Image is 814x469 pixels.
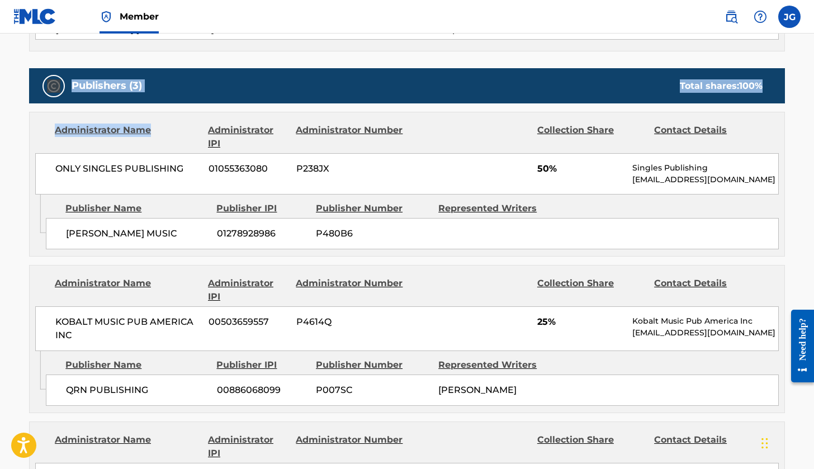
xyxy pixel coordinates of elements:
[537,124,646,150] div: Collection Share
[654,433,763,460] div: Contact Details
[654,124,763,150] div: Contact Details
[209,315,288,329] span: 00503659557
[296,162,405,176] span: P238JX
[778,6,801,28] div: User Menu
[632,327,778,339] p: [EMAIL_ADDRESS][DOMAIN_NAME]
[66,227,209,240] span: [PERSON_NAME] MUSIC
[783,299,814,394] iframe: Resource Center
[217,383,307,397] span: 00886068099
[537,315,624,329] span: 25%
[55,277,200,304] div: Administrator Name
[72,79,142,92] h5: Publishers (3)
[216,202,307,215] div: Publisher IPI
[55,162,200,176] span: ONLY SINGLES PUBLISHING
[758,415,814,469] iframe: Chat Widget
[296,433,404,460] div: Administrator Number
[216,358,307,372] div: Publisher IPI
[55,124,200,150] div: Administrator Name
[209,162,288,176] span: 01055363080
[680,79,763,93] div: Total shares:
[754,10,767,23] img: help
[725,10,738,23] img: search
[761,427,768,460] div: Drag
[739,80,763,91] span: 100 %
[316,227,430,240] span: P480B6
[438,385,517,395] span: [PERSON_NAME]
[13,8,56,25] img: MLC Logo
[720,6,742,28] a: Public Search
[537,277,646,304] div: Collection Share
[65,202,208,215] div: Publisher Name
[55,315,200,342] span: KOBALT MUSIC PUB AMERICA INC
[316,383,430,397] span: P007SC
[537,433,646,460] div: Collection Share
[537,162,624,176] span: 50%
[632,162,778,174] p: Singles Publishing
[296,124,404,150] div: Administrator Number
[316,202,430,215] div: Publisher Number
[55,433,200,460] div: Administrator Name
[100,10,113,23] img: Top Rightsholder
[632,315,778,327] p: Kobalt Music Pub America Inc
[438,202,552,215] div: Represented Writers
[749,6,772,28] div: Help
[208,124,287,150] div: Administrator IPI
[296,315,405,329] span: P4614Q
[316,358,430,372] div: Publisher Number
[632,174,778,186] p: [EMAIL_ADDRESS][DOMAIN_NAME]
[654,277,763,304] div: Contact Details
[438,358,552,372] div: Represented Writers
[65,358,208,372] div: Publisher Name
[47,79,60,93] img: Publishers
[296,277,404,304] div: Administrator Number
[217,227,307,240] span: 01278928986
[120,10,159,23] span: Member
[208,277,287,304] div: Administrator IPI
[66,383,209,397] span: QRN PUBLISHING
[208,433,287,460] div: Administrator IPI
